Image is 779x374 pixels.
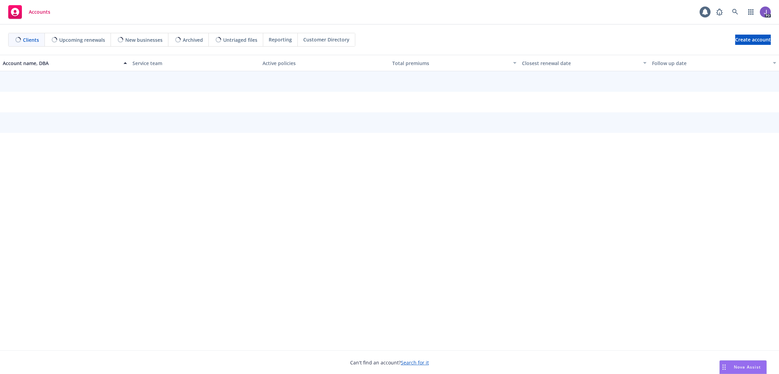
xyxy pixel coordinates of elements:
div: Account name, DBA [3,60,119,67]
span: Accounts [29,9,50,15]
a: Create account [735,35,771,45]
img: photo [760,7,771,17]
span: Create account [735,33,771,46]
a: Switch app [744,5,758,19]
div: Service team [132,60,257,67]
div: Total premiums [392,60,509,67]
span: Customer Directory [303,36,349,43]
a: Search for it [401,359,429,366]
div: Closest renewal date [522,60,639,67]
a: Accounts [5,2,53,22]
button: Closest renewal date [519,55,649,71]
a: Report a Bug [713,5,726,19]
button: Nova Assist [719,360,767,374]
span: Reporting [269,36,292,43]
span: Can't find an account? [350,359,429,366]
div: Active policies [263,60,387,67]
span: New businesses [125,36,163,43]
span: Upcoming renewals [59,36,105,43]
span: Untriaged files [223,36,257,43]
div: Follow up date [652,60,769,67]
button: Total premiums [389,55,519,71]
span: Archived [183,36,203,43]
button: Service team [130,55,259,71]
button: Follow up date [649,55,779,71]
button: Active policies [260,55,389,71]
a: Search [728,5,742,19]
span: Clients [23,36,39,43]
span: Nova Assist [734,364,761,370]
div: Drag to move [720,361,728,374]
